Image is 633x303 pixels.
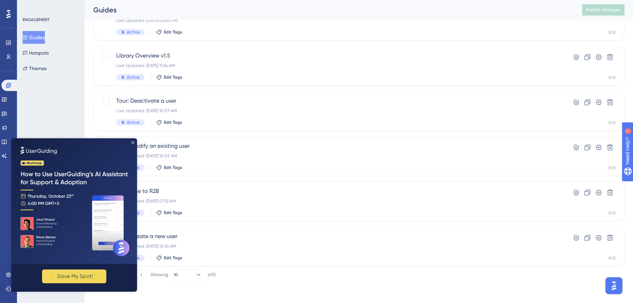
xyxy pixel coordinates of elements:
div: Last Updated: [DATE] 11:34 AM [116,63,545,68]
iframe: UserGuiding AI Assistant Launcher [603,275,625,296]
span: Publish Changes [586,7,620,13]
div: of 12 [208,272,216,278]
div: V1.5 [608,165,616,171]
span: Edit Tags [164,165,182,170]
span: Edit Tags [164,210,182,216]
button: Edit Tags [156,255,182,261]
div: V1.5 [608,120,616,126]
div: V1.5 [608,75,616,80]
button: 10 [174,269,202,280]
button: ✨ Save My Spot!✨ [31,131,95,145]
button: Edit Tags [156,165,182,170]
button: Hotspots [23,47,49,59]
button: Edit Tags [156,210,182,216]
div: Last Updated: [DATE] 10:10 AM [116,243,545,249]
span: Tour: Create a new user [116,232,545,241]
div: V1.5 [608,210,616,216]
span: 10 [174,272,178,278]
div: Close Preview [120,3,123,6]
span: Edit Tags [164,255,182,261]
div: Last Updated: [DATE] 03:40 PM [116,18,545,23]
div: Last Updated: [DATE] 10:05 AM [116,153,545,159]
div: V1.5 [608,255,616,261]
div: Showing [150,272,168,278]
span: Edit Tags [164,29,182,35]
span: Welcome to R28 [116,187,545,195]
button: Edit Tags [156,120,182,125]
span: Tour: Deactivate a user [116,97,545,105]
div: V1.5 [608,30,616,35]
span: Edit Tags [164,120,182,125]
div: Guides [93,5,564,15]
button: Edit Tags [156,29,182,35]
span: Tour: Modify an existing user [116,142,545,150]
button: Publish Changes [582,4,625,16]
span: Active [127,120,140,125]
div: ENGAGEMENT [23,17,49,23]
span: Need Help? [17,2,44,10]
span: Library Overview v1.5 [116,51,545,60]
span: Active [127,29,140,35]
span: Active [127,74,140,80]
button: Edit Tags [156,74,182,80]
button: Themes [23,62,47,75]
span: Edit Tags [164,74,182,80]
div: 1 [49,4,51,9]
button: Guides [23,31,45,44]
div: Last Updated: [DATE] 07:12 AM [116,198,545,204]
div: Last Updated: [DATE] 10:07 AM [116,108,545,114]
